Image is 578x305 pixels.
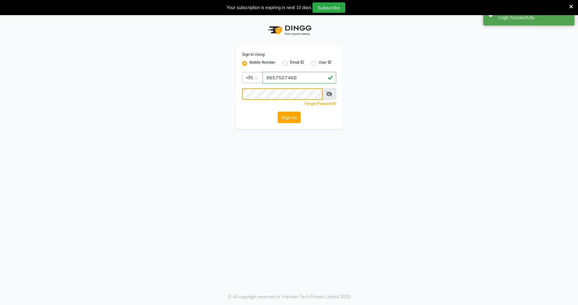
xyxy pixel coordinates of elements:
[265,21,313,39] img: logo1.svg
[249,60,275,67] label: Mobile Number
[227,5,311,11] div: Your subscription is expiring in next 10 days
[242,88,323,100] input: Username
[290,60,304,67] label: Email ID
[262,72,336,83] input: Username
[278,112,301,123] button: Sign In
[242,52,265,57] label: Sign In Using:
[305,101,336,106] a: Forgot Password?
[499,15,570,21] div: Login Successfully.
[313,2,345,13] button: Subscribe
[319,60,331,67] label: User ID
